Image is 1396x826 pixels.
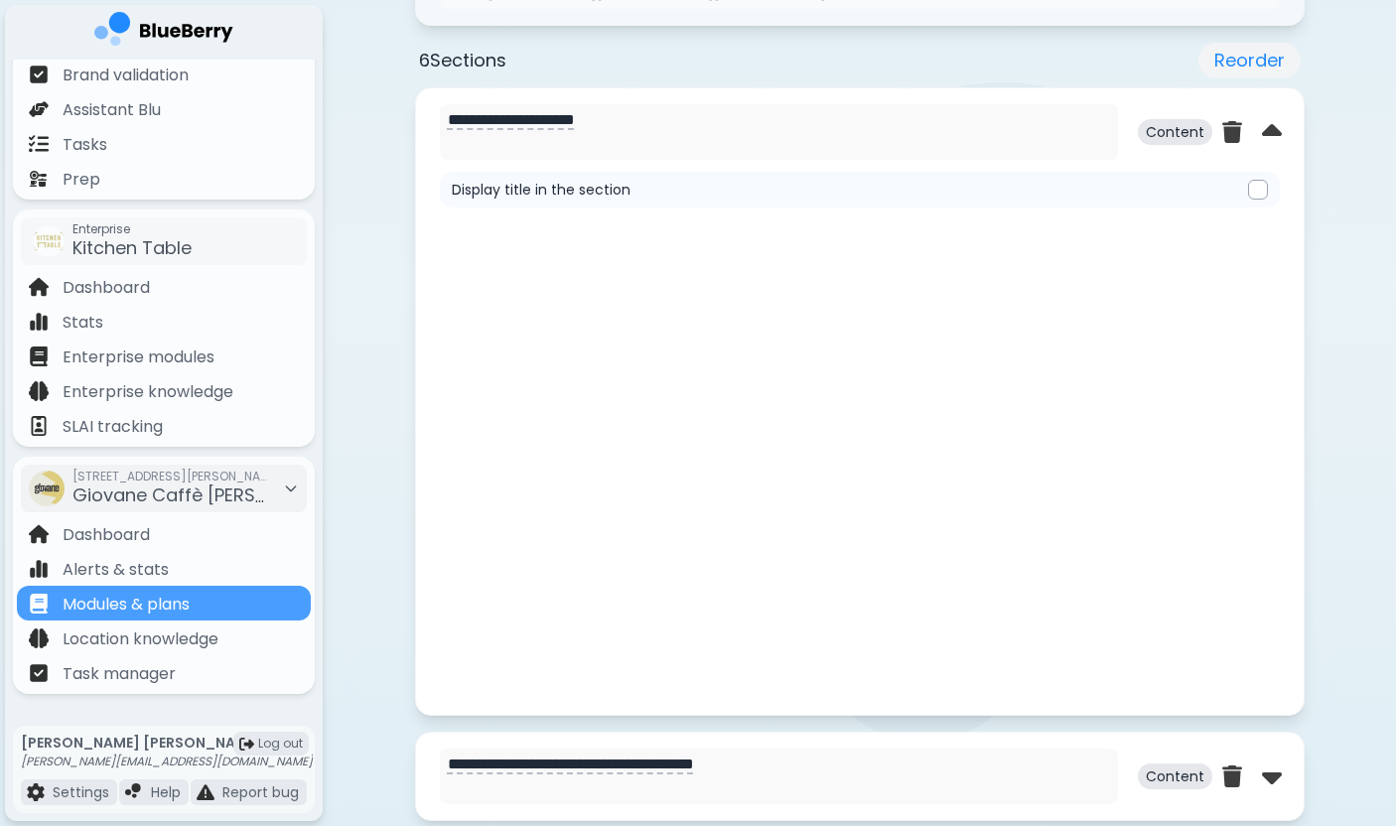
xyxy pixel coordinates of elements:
img: file icon [197,783,214,801]
p: Enterprise knowledge [63,380,233,404]
p: Dashboard [63,276,150,300]
img: file icon [29,524,49,544]
img: trash can [1222,121,1242,144]
p: Content [1138,119,1212,145]
p: Tasks [63,133,107,157]
img: file icon [29,594,49,614]
img: file icon [29,416,49,436]
p: SLAI tracking [63,415,163,439]
img: file icon [29,381,49,401]
p: Dashboard [63,523,150,547]
p: Settings [53,783,109,801]
p: Modules & plans [63,593,190,617]
p: Alerts & stats [63,558,169,582]
p: Prep [63,168,100,192]
span: Giovane Caffè [PERSON_NAME] [72,482,350,507]
p: Brand validation [63,64,189,87]
p: Assistant Blu [63,98,161,122]
img: file icon [29,65,49,84]
img: company thumbnail [29,471,65,506]
img: file icon [29,134,49,154]
p: Content [1138,763,1212,789]
p: 6 Section s [419,47,506,74]
img: file icon [27,783,45,801]
span: Enterprise [72,221,192,237]
img: company logo [94,12,233,53]
img: file icon [29,312,49,332]
img: file icon [29,277,49,297]
button: Reorder [1198,43,1301,78]
p: Display title in the section [452,181,630,199]
img: trash can [1222,765,1242,788]
img: file icon [29,628,49,648]
p: Task manager [63,662,176,686]
span: Log out [258,736,303,752]
span: Kitchen Table [72,235,192,260]
p: [PERSON_NAME] [PERSON_NAME] [21,734,313,752]
p: Enterprise modules [63,345,214,369]
img: down chevron [1262,116,1282,148]
img: company thumbnail [33,225,65,257]
p: Stats [63,311,103,335]
img: file icon [29,663,49,683]
p: Location knowledge [63,627,218,651]
img: file icon [29,99,49,119]
img: file icon [29,346,49,366]
img: logout [239,737,254,752]
img: file icon [29,169,49,189]
p: [PERSON_NAME][EMAIL_ADDRESS][DOMAIN_NAME] [21,754,313,769]
span: [STREET_ADDRESS][PERSON_NAME] [72,469,271,484]
img: file icon [125,783,143,801]
p: Report bug [222,783,299,801]
img: file icon [29,559,49,579]
img: down chevron [1262,760,1282,792]
p: Help [151,783,181,801]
